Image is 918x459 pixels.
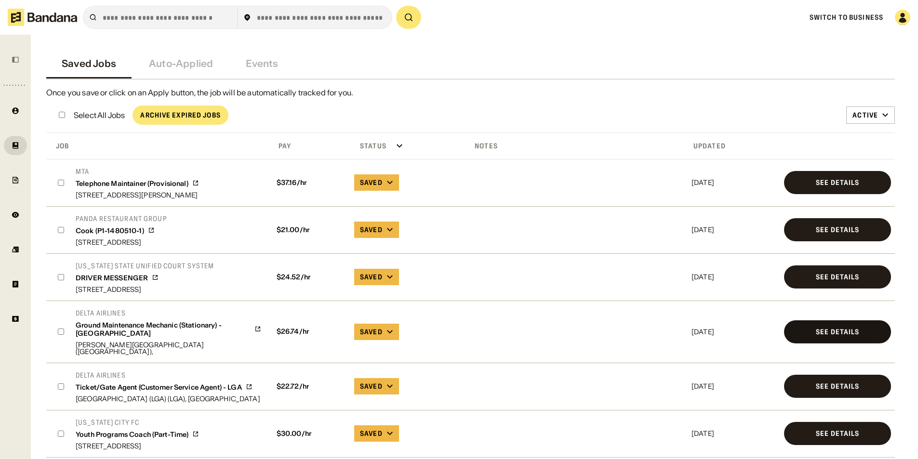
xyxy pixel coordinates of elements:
div: [PERSON_NAME][GEOGRAPHIC_DATA] ([GEOGRAPHIC_DATA]), [76,341,261,355]
div: Saved [360,382,383,391]
div: Once you save or click on an Apply button, the job will be automatically tracked for you. [46,88,895,98]
img: Bandana logotype [8,9,77,26]
div: Cook (P1-1480510-1) [76,227,144,235]
div: [US_STATE] City FC [76,418,199,427]
div: Youth Programs Coach (Part-Time) [76,431,188,439]
div: Click toggle to sort ascending [271,139,348,153]
div: Archive Expired Jobs [140,112,220,118]
div: Saved [360,273,383,281]
div: Events [246,58,278,69]
a: [US_STATE] State Unified Court SystemDRIVER MESSENGER[STREET_ADDRESS] [76,262,214,293]
div: [GEOGRAPHIC_DATA] (LGA) (LGA), [GEOGRAPHIC_DATA] [76,395,260,402]
div: [US_STATE] State Unified Court System [76,262,214,270]
div: Click toggle to sort descending [48,139,267,153]
div: See Details [816,226,859,233]
div: [DATE] [692,179,776,186]
div: Select All Jobs [74,111,125,119]
div: Telephone Maintainer (Provisional) [76,180,188,188]
div: $ 26.74 /hr [273,328,346,336]
div: Job [48,142,69,150]
div: See Details [816,179,859,186]
div: Notes [467,142,498,150]
div: Auto-Applied [149,58,213,69]
div: Delta Airlines [76,371,260,380]
div: Pay [271,142,291,150]
div: Ticket/Gate Agent (Customer Service Agent) - LGA [76,383,242,392]
div: Click toggle to sort ascending [467,139,686,153]
div: $ 30.00 /hr [273,430,346,438]
div: Click toggle to sort descending [690,139,778,153]
div: Active [852,111,878,119]
div: [DATE] [692,328,776,335]
div: [STREET_ADDRESS] [76,443,199,449]
div: [STREET_ADDRESS] [76,239,167,246]
div: See Details [816,383,859,390]
div: $ 21.00 /hr [273,226,346,234]
div: See Details [816,274,859,280]
a: [US_STATE] City FCYouth Programs Coach (Part-Time)[STREET_ADDRESS] [76,418,199,449]
div: [DATE] [692,274,776,280]
div: Click toggle to sort ascending [352,139,463,153]
div: Saved [360,429,383,438]
div: [STREET_ADDRESS] [76,286,214,293]
div: Panda Restaurant Group [76,214,167,223]
div: $ 24.52 /hr [273,273,346,281]
div: See Details [816,328,859,335]
a: Panda Restaurant GroupCook (P1-1480510-1)[STREET_ADDRESS] [76,214,167,246]
div: Updated [690,142,726,150]
div: $ 37.16 /hr [273,179,346,187]
div: [DATE] [692,383,776,390]
div: Saved [360,225,383,234]
div: DRIVER MESSENGER [76,274,148,282]
div: [DATE] [692,430,776,437]
div: $ 22.72 /hr [273,382,346,391]
div: Saved [360,328,383,336]
a: Switch to Business [810,13,883,22]
div: Saved Jobs [62,58,116,69]
div: MTA [76,167,199,176]
a: MTATelephone Maintainer (Provisional)[STREET_ADDRESS][PERSON_NAME] [76,167,199,198]
div: Ground Maintenance Mechanic (Stationary) - [GEOGRAPHIC_DATA] [76,321,251,338]
div: Saved [360,178,383,187]
a: Delta AirlinesTicket/Gate Agent (Customer Service Agent) - LGA[GEOGRAPHIC_DATA] (LGA) (LGA), [GEO... [76,371,260,402]
div: See Details [816,430,859,437]
div: [DATE] [692,226,776,233]
div: Delta Airlines [76,309,261,317]
a: Delta AirlinesGround Maintenance Mechanic (Stationary) - [GEOGRAPHIC_DATA][PERSON_NAME][GEOGRAPHI... [76,309,261,355]
div: Status [352,142,386,150]
div: [STREET_ADDRESS][PERSON_NAME] [76,192,199,198]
